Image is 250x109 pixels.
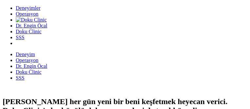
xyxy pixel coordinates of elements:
[16,11,38,17] a: Operasyon
[16,52,35,57] a: Deneyim
[16,75,25,81] a: SSS
[16,35,25,40] a: SSS
[16,63,47,69] a: Dr. Engin Öcal
[16,23,47,28] a: Dr. Engin Öcal
[16,69,42,75] a: Doku Clinic
[16,29,42,34] a: Doku Clinic
[16,17,47,23] img: Doku Clinic
[16,57,38,63] a: Operasyon
[16,5,41,11] a: Deneyimler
